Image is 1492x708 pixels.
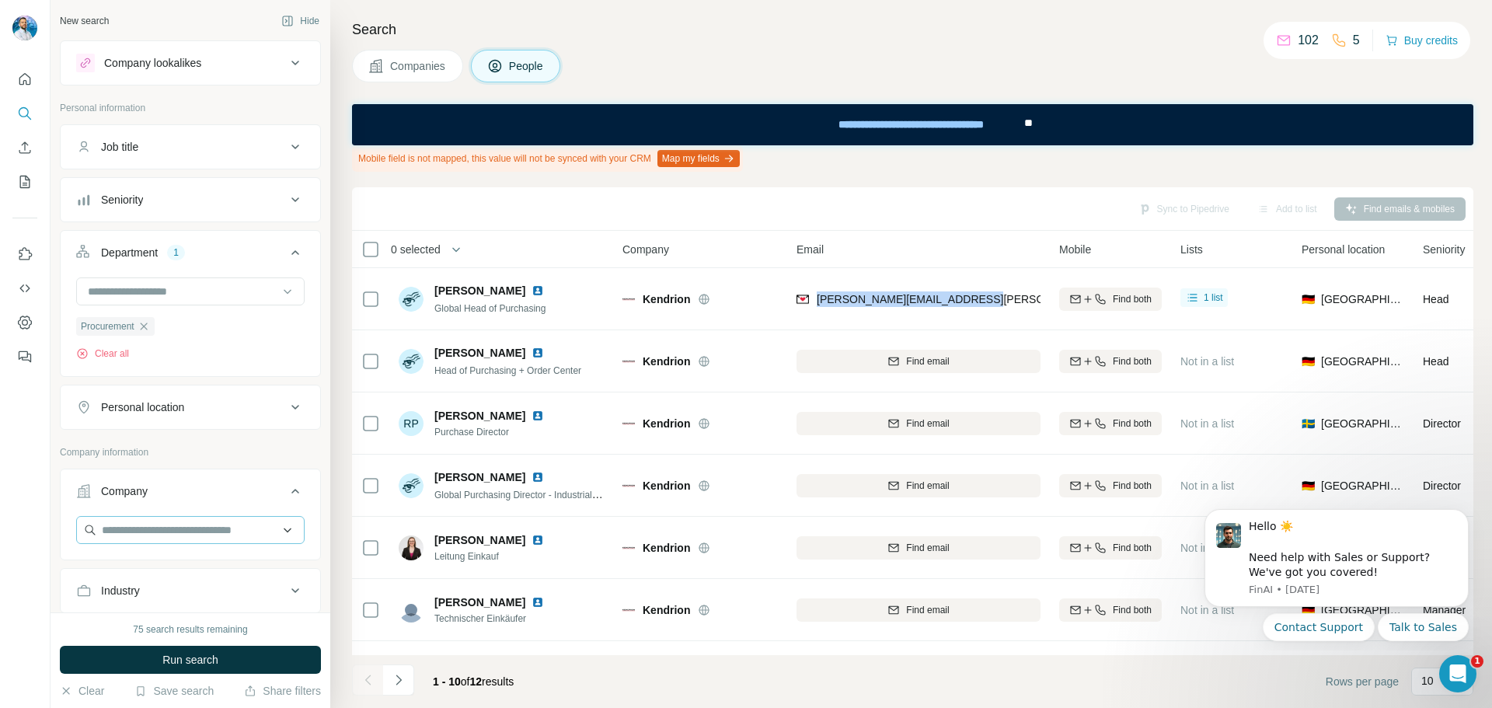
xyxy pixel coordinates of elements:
span: Global Head of Purchasing [434,303,546,314]
img: Avatar [399,535,424,560]
button: Save search [134,683,214,699]
div: 1 [167,246,185,260]
button: Find both [1059,412,1162,435]
span: Technischer Einkäufer [434,612,550,626]
span: [PERSON_NAME] [434,408,525,424]
button: Buy credits [1386,30,1458,51]
p: 102 [1298,31,1319,50]
span: People [509,58,545,74]
button: Find email [797,412,1041,435]
button: Find both [1059,288,1162,311]
img: LinkedIn logo [532,410,544,422]
img: Avatar [399,287,424,312]
img: provider findymail logo [797,291,809,307]
div: Personal location [101,399,184,415]
span: [GEOGRAPHIC_DATA] [1321,291,1404,307]
span: Procurement [81,319,134,333]
img: Logo of Kendrion [622,355,635,368]
span: Find email [906,479,949,493]
iframe: Intercom notifications message [1181,495,1492,650]
span: [PERSON_NAME] [434,595,525,610]
span: results [433,675,514,688]
button: Job title [61,128,320,166]
button: Search [12,99,37,127]
span: 🇩🇪 [1302,291,1315,307]
button: Find email [797,598,1041,622]
span: Head [1423,293,1448,305]
span: [GEOGRAPHIC_DATA] [1321,478,1404,494]
span: Personal location [1302,242,1385,257]
iframe: Intercom live chat [1439,655,1476,692]
button: Department1 [61,234,320,277]
span: 12 [470,675,483,688]
span: Head [1423,355,1448,368]
span: Find both [1113,354,1152,368]
span: Find email [906,541,949,555]
h4: Search [352,19,1473,40]
span: 0 selected [391,242,441,257]
span: Kendrion [643,416,690,431]
img: Avatar [12,16,37,40]
span: [PERSON_NAME] [434,283,525,298]
iframe: Banner [352,104,1473,145]
span: Find email [906,417,949,431]
span: 🇩🇪 [1302,478,1315,494]
div: Department [101,245,158,260]
img: Avatar [399,473,424,498]
span: [PERSON_NAME] [434,345,525,361]
img: Avatar [399,349,424,374]
span: Global Purchasing Director - Industrial Brakes [434,488,623,500]
span: Find both [1113,292,1152,306]
div: Industry [101,583,140,598]
span: Kendrion [643,291,690,307]
button: Find both [1059,598,1162,622]
button: Find both [1059,536,1162,560]
span: Rows per page [1326,674,1399,689]
img: Logo of Kendrion [622,417,635,430]
button: Personal location [61,389,320,426]
button: Run search [60,646,321,674]
button: Seniority [61,181,320,218]
button: Use Surfe on LinkedIn [12,240,37,268]
span: Not in a list [1180,417,1234,430]
span: Find both [1113,541,1152,555]
span: [GEOGRAPHIC_DATA] [1321,416,1404,431]
p: Company information [60,445,321,459]
button: Hide [270,9,330,33]
button: Find email [797,350,1041,373]
span: Not in a list [1180,604,1234,616]
img: LinkedIn logo [532,284,544,297]
span: Find both [1113,603,1152,617]
span: Purchase Director [434,425,550,439]
span: [PERSON_NAME] [434,469,525,485]
span: Run search [162,652,218,668]
span: Find both [1113,479,1152,493]
button: Use Surfe API [12,274,37,302]
div: RP [399,411,424,436]
button: Find email [797,474,1041,497]
span: Lists [1180,242,1203,257]
span: Not in a list [1180,355,1234,368]
span: Mobile [1059,242,1091,257]
img: LinkedIn logo [532,347,544,359]
button: Navigate to next page [383,664,414,696]
div: New search [60,14,109,28]
span: 🇸🇪 [1302,416,1315,431]
img: Logo of Kendrion [622,293,635,305]
div: 75 search results remaining [133,623,247,637]
img: LinkedIn logo [532,596,544,609]
button: Clear all [76,347,129,361]
button: Share filters [244,683,321,699]
span: Email [797,242,824,257]
button: My lists [12,168,37,196]
span: [PERSON_NAME] [434,532,525,548]
img: Logo of Kendrion [622,542,635,554]
span: Find email [906,603,949,617]
button: Quick start [12,65,37,93]
div: Job title [101,139,138,155]
span: Director [1423,480,1461,492]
